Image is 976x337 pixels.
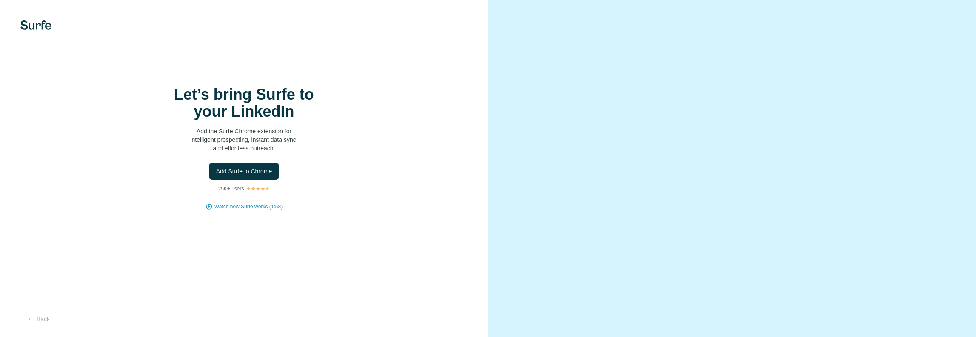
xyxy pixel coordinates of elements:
p: Add the Surfe Chrome extension for intelligent prospecting, instant data sync, and effortless out... [159,127,329,153]
h1: Let’s bring Surfe to your LinkedIn [159,86,329,120]
img: Rating Stars [246,186,270,191]
button: Add Surfe to Chrome [209,163,279,180]
img: Surfe's logo [20,20,51,30]
p: 25K+ users [218,185,244,193]
button: Watch how Surfe works (1:58) [214,203,283,210]
button: Back [20,311,56,327]
span: Add Surfe to Chrome [216,167,272,176]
